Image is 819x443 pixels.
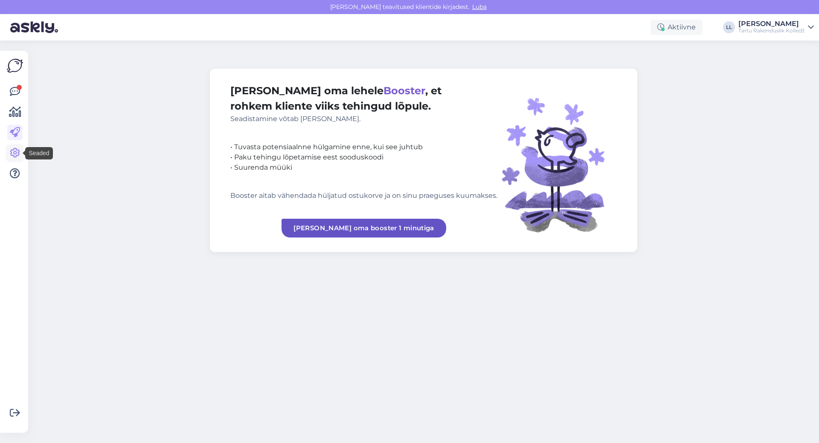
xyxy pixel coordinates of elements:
[738,20,804,27] div: [PERSON_NAME]
[230,162,497,173] div: • Suurenda müüki
[651,20,703,35] div: Aktiivne
[230,142,497,152] div: • Tuvasta potensiaalnne hülgamine enne, kui see juhtub
[25,147,52,159] div: Seaded
[738,27,804,34] div: Tartu Rakenduslik Kolledž
[738,20,814,34] a: [PERSON_NAME]Tartu Rakenduslik Kolledž
[470,3,489,11] span: Luba
[723,21,735,33] div: LL
[230,152,497,162] div: • Paku tehingu lõpetamise eest sooduskoodi
[230,114,497,124] div: Seadistamine võtab [PERSON_NAME].
[497,83,617,237] img: illustration
[230,83,497,124] div: [PERSON_NAME] oma lehele , et rohkem kliente viiks tehingud lõpule.
[282,219,446,237] a: [PERSON_NAME] oma booster 1 minutiga
[383,84,425,97] span: Booster
[230,191,497,201] div: Booster aitab vähendada hüljatud ostukorve ja on sinu praeguses kuumakses.
[7,58,23,74] img: Askly Logo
